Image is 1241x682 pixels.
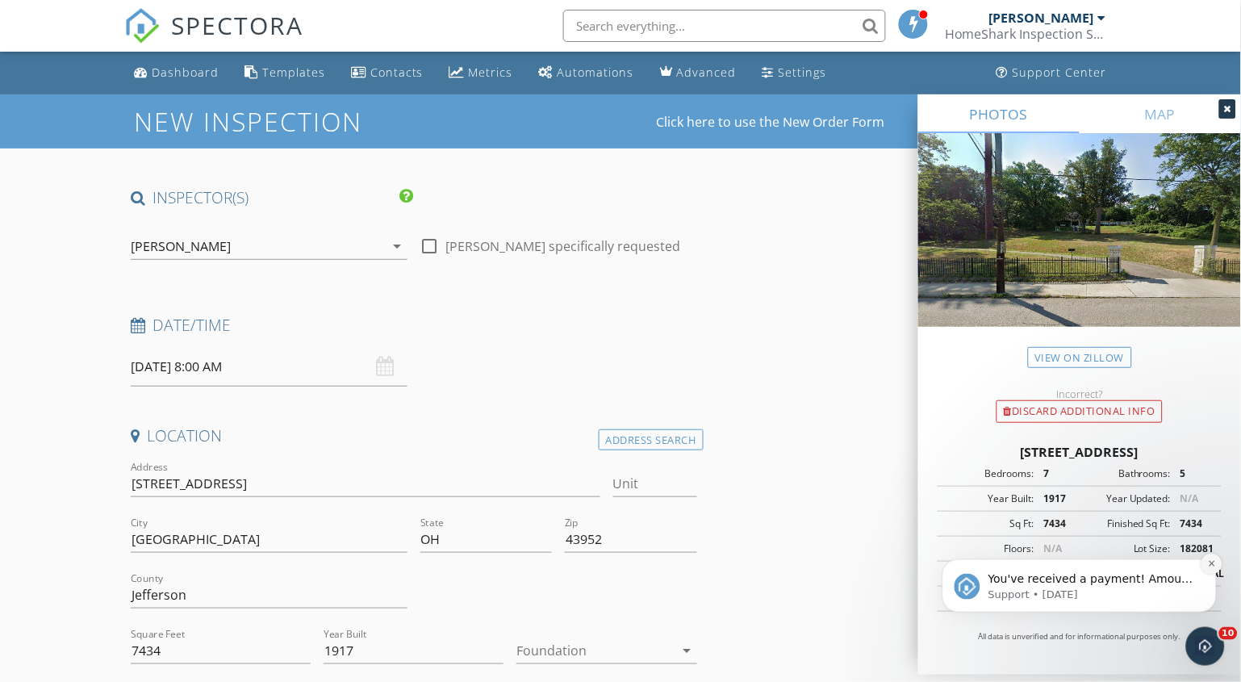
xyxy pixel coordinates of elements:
div: Metrics [469,65,513,80]
div: Contacts [370,65,424,80]
i: arrow_drop_down [678,641,697,660]
a: SPECTORA [124,22,303,56]
div: [PERSON_NAME] [989,10,1094,26]
a: Advanced [654,58,743,88]
h4: INSPECTOR(S) [131,187,414,208]
a: Dashboard [127,58,225,88]
div: [STREET_ADDRESS] [938,442,1222,462]
div: Automations [558,65,634,80]
a: Automations (Basic) [533,58,641,88]
iframe: Intercom notifications message [918,458,1241,638]
a: View on Zillow [1028,347,1132,369]
div: Advanced [677,65,737,80]
a: PHOTOS [918,94,1080,133]
h4: Location [131,425,697,446]
p: Message from Support, sent 2d ago [70,130,278,144]
iframe: Intercom live chat [1186,627,1225,666]
div: Dashboard [152,65,219,80]
a: Contacts [345,58,430,88]
div: Support Center [1013,65,1107,80]
a: Support Center [990,58,1114,88]
label: [PERSON_NAME] specifically requested [446,238,681,254]
button: Dismiss notification [283,96,304,117]
input: Select date [131,347,407,387]
img: Profile image for Support [36,116,62,142]
div: Templates [262,65,325,80]
a: Settings [756,58,834,88]
span: You've received a payment! Amount $310.00 Fee $10.48 Net $299.52 Transaction # pi_3SBjKlK7snlDGpR... [70,115,275,320]
div: HomeShark Inspection Services, LLC [945,26,1106,42]
span: 10 [1219,627,1238,640]
input: Search everything... [563,10,886,42]
a: Metrics [443,58,520,88]
a: Templates [238,58,332,88]
div: [PERSON_NAME] [131,239,231,253]
a: Click here to use the New Order Form [656,115,884,128]
img: The Best Home Inspection Software - Spectora [124,8,160,44]
div: Incorrect? [918,387,1241,400]
h1: New Inspection [135,107,492,136]
div: Settings [779,65,827,80]
div: message notification from Support, 2d ago. You've received a payment! Amount $310.00 Fee $10.48 N... [24,102,299,155]
span: SPECTORA [171,8,303,42]
i: arrow_drop_down [388,236,407,256]
a: MAP [1080,94,1241,133]
div: Discard Additional info [997,400,1163,423]
div: Address Search [599,429,704,451]
h4: Date/Time [131,315,697,336]
img: streetview [918,133,1241,366]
